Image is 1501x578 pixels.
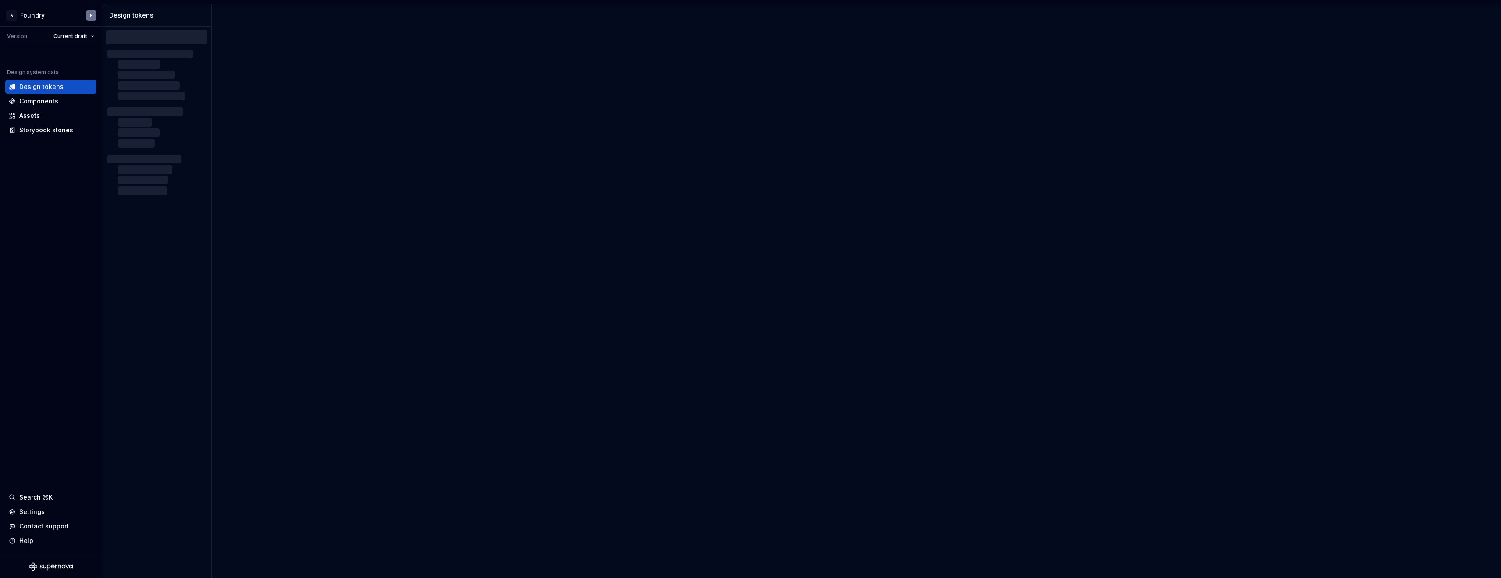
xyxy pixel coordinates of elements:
div: Help [19,536,33,545]
svg: Supernova Logo [29,562,73,571]
div: Settings [19,507,45,516]
button: Contact support [5,519,96,533]
div: Foundry [20,11,45,20]
div: Components [19,97,58,106]
div: Contact support [19,522,69,531]
a: Settings [5,505,96,519]
div: Search ⌘K [19,493,53,502]
div: R [90,12,93,19]
button: Current draft [50,30,98,43]
span: Current draft [53,33,87,40]
div: A [6,10,17,21]
a: Storybook stories [5,123,96,137]
div: Design system data [7,69,59,76]
div: Design tokens [109,11,208,20]
a: Design tokens [5,80,96,94]
a: Assets [5,109,96,123]
div: Storybook stories [19,126,73,135]
div: Design tokens [19,82,64,91]
div: Version [7,33,27,40]
button: AFoundryR [2,6,100,25]
div: Assets [19,111,40,120]
button: Help [5,534,96,548]
a: Components [5,94,96,108]
button: Search ⌘K [5,490,96,504]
